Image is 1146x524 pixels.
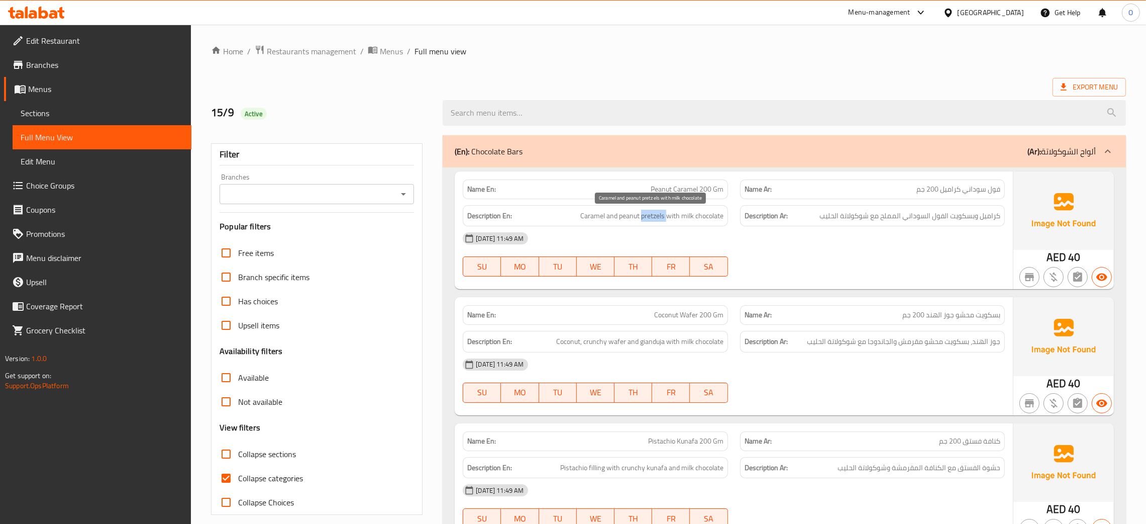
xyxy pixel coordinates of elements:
strong: Name En: [467,310,496,320]
button: Available [1092,393,1112,413]
span: SA [694,259,723,274]
h3: View filters [220,422,260,433]
li: / [360,45,364,57]
span: Menus [28,83,183,95]
a: Full Menu View [13,125,191,149]
a: Upsell [4,270,191,294]
button: SA [690,383,727,403]
span: Get support on: [5,369,51,382]
span: Coconut, crunchy wafer and gianduja with milk chocolate [556,335,723,348]
strong: Description En: [467,335,512,348]
b: (Ar): [1027,144,1041,159]
span: O [1128,7,1133,18]
span: Export Menu [1053,78,1126,97]
span: Restaurants management [267,45,356,57]
a: Branches [4,53,191,77]
span: MO [505,259,535,274]
p: Chocolate Bars [455,145,523,157]
button: Not has choices [1068,267,1088,287]
span: AED [1047,499,1066,519]
span: 40 [1069,499,1081,519]
button: WE [577,256,614,277]
li: / [247,45,251,57]
button: Open [396,187,410,201]
strong: Description Ar: [745,335,788,348]
p: ألواح الشوكولاتة [1027,145,1096,157]
img: Ae5nvW7+0k+MAAAAAElFTkSuQmCC [1013,423,1114,502]
span: TU [543,385,573,400]
button: TH [614,383,652,403]
span: Menu disclaimer [26,252,183,264]
span: Edit Menu [21,155,183,167]
span: Caramel and peanut pretzels with milk chocolate [580,210,723,222]
strong: Name Ar: [745,310,772,320]
span: Has choices [238,295,278,307]
span: Collapse Choices [238,496,294,508]
span: Upsell [26,276,183,288]
span: كراميل وبسكويت الفول السوداني المملح مع شوكولاتة الحليب [819,210,1000,222]
span: Full Menu View [21,131,183,143]
span: Upsell items [238,319,279,331]
span: SA [694,385,723,400]
span: Not available [238,396,282,408]
a: Support.OpsPlatform [5,379,69,392]
h2: 15/9 [211,105,431,120]
span: TU [543,259,573,274]
strong: Description Ar: [745,210,788,222]
button: Not has choices [1068,393,1088,413]
span: Coupons [26,204,183,216]
button: Purchased item [1044,393,1064,413]
img: Ae5nvW7+0k+MAAAAAElFTkSuQmCC [1013,297,1114,376]
button: WE [577,383,614,403]
span: Coconut Wafer 200 Gm [654,310,723,320]
strong: Name En: [467,184,496,195]
span: كنافة فستق 200 جم [939,436,1000,447]
a: Sections [13,101,191,125]
a: Coupons [4,198,191,222]
span: Choice Groups [26,180,183,192]
span: Collapse sections [238,448,296,460]
a: Menu disclaimer [4,246,191,270]
a: Home [211,45,243,57]
button: SU [463,383,501,403]
span: Pistachio filling with crunchy kunafa and milk chocolate [560,462,723,474]
span: Grocery Checklist [26,324,183,336]
span: Edit Restaurant [26,35,183,47]
span: Export Menu [1061,81,1118,94]
a: Grocery Checklist [4,318,191,342]
strong: Name En: [467,436,496,447]
span: Peanut Caramel 200 Gm [651,184,723,195]
span: Coverage Report [26,300,183,312]
span: Menus [380,45,403,57]
span: FR [656,259,686,274]
span: [DATE] 11:49 AM [472,234,528,243]
a: Edit Restaurant [4,29,191,53]
h3: Availability filters [220,345,282,357]
button: FR [652,256,690,277]
div: Menu-management [849,7,910,19]
span: 1.0.0 [31,352,47,365]
span: Version: [5,352,30,365]
a: Choice Groups [4,173,191,198]
div: Filter [220,144,414,165]
span: SU [467,385,497,400]
span: Collapse categories [238,472,303,484]
span: Promotions [26,228,183,240]
span: Branch specific items [238,271,309,283]
span: FR [656,385,686,400]
button: FR [652,383,690,403]
span: جوز الهند، بسكويت محشو مقرمش والجاندوجا مع شوكولاتة الحليب [807,335,1000,348]
strong: Description En: [467,210,512,222]
div: [GEOGRAPHIC_DATA] [958,7,1024,18]
strong: Description En: [467,462,512,474]
button: SA [690,256,727,277]
a: Menus [368,45,403,58]
button: MO [501,256,539,277]
button: Available [1092,267,1112,287]
span: [DATE] 11:49 AM [472,360,528,369]
b: (En): [455,144,469,159]
button: Not branch specific item [1019,267,1039,287]
span: 40 [1069,374,1081,393]
span: Available [238,372,269,384]
button: Not branch specific item [1019,393,1039,413]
